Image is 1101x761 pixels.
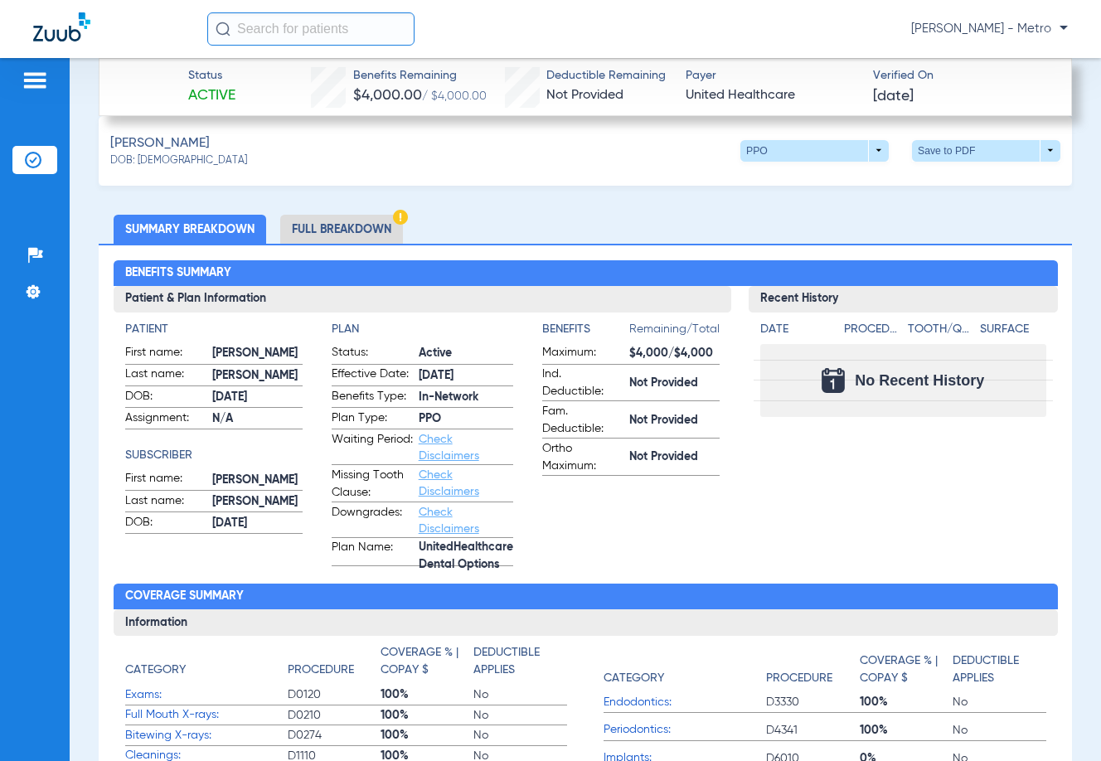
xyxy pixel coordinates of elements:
[419,434,479,462] a: Check Disclaimers
[844,321,902,338] h4: Procedure
[212,345,303,362] span: [PERSON_NAME]
[125,514,206,534] span: DOB:
[419,345,513,362] span: Active
[419,389,513,406] span: In-Network
[381,686,473,703] span: 100%
[473,644,566,685] app-breakdown-title: Deductible Applies
[473,727,566,744] span: No
[629,412,720,429] span: Not Provided
[125,470,206,490] span: First name:
[332,539,413,565] span: Plan Name:
[393,210,408,225] img: Hazard
[629,375,720,392] span: Not Provided
[110,154,247,169] span: DOB: [DEMOGRAPHIC_DATA]
[332,410,413,429] span: Plan Type:
[288,727,381,744] span: D0274
[860,652,944,687] h4: Coverage % | Copay $
[332,388,413,408] span: Benefits Type:
[953,652,1037,687] h4: Deductible Applies
[125,706,288,724] span: Full Mouth X-rays:
[760,321,830,338] h4: Date
[908,321,974,338] h4: Tooth/Quad
[740,140,889,162] button: PPO
[381,707,473,724] span: 100%
[686,85,858,106] span: United Healthcare
[288,686,381,703] span: D0120
[546,67,666,85] span: Deductible Remaining
[212,389,303,406] span: [DATE]
[473,644,558,679] h4: Deductible Applies
[629,345,720,362] span: $4,000/$4,000
[22,70,48,90] img: hamburger-icon
[114,260,1058,287] h2: Benefits Summary
[542,321,629,338] h4: Benefits
[980,321,1046,344] app-breakdown-title: Surface
[953,644,1045,692] app-breakdown-title: Deductible Applies
[911,21,1068,37] span: [PERSON_NAME] - Metro
[629,321,720,344] span: Remaining/Total
[288,644,381,685] app-breakdown-title: Procedure
[860,722,953,739] span: 100%
[604,721,766,739] span: Periodontics:
[381,644,473,685] app-breakdown-title: Coverage % | Copay $
[288,662,354,679] h4: Procedure
[280,215,403,244] li: Full Breakdown
[114,286,731,313] h3: Patient & Plan Information
[212,410,303,428] span: N/A
[332,467,413,502] span: Missing Tooth Clause:
[125,686,288,704] span: Exams:
[332,366,413,385] span: Effective Date:
[207,12,415,46] input: Search for patients
[760,321,830,344] app-breakdown-title: Date
[473,686,566,703] span: No
[332,321,513,338] h4: Plan
[212,515,303,532] span: [DATE]
[542,403,623,438] span: Fam. Deductible:
[604,694,766,711] span: Endodontics:
[114,584,1058,610] h2: Coverage Summary
[419,367,513,385] span: [DATE]
[1018,681,1101,761] iframe: Chat Widget
[125,662,186,679] h4: Category
[125,410,206,429] span: Assignment:
[332,344,413,364] span: Status:
[419,410,513,428] span: PPO
[125,727,288,744] span: Bitewing X-rays:
[114,215,266,244] li: Summary Breakdown
[953,694,1045,710] span: No
[216,22,230,36] img: Search Icon
[125,447,303,464] app-breakdown-title: Subscriber
[419,507,479,535] a: Check Disclaimers
[749,286,1058,313] h3: Recent History
[125,321,303,338] app-breakdown-title: Patient
[188,67,235,85] span: Status
[381,727,473,744] span: 100%
[766,694,859,710] span: D3330
[546,89,623,102] span: Not Provided
[766,644,859,692] app-breakdown-title: Procedure
[353,88,422,103] span: $4,000.00
[473,707,566,724] span: No
[381,644,465,679] h4: Coverage % | Copay $
[33,12,90,41] img: Zuub Logo
[212,472,303,489] span: [PERSON_NAME]
[953,722,1045,739] span: No
[332,431,413,464] span: Waiting Period:
[980,321,1046,338] h4: Surface
[542,321,629,344] app-breakdown-title: Benefits
[629,448,720,466] span: Not Provided
[686,67,858,85] span: Payer
[766,670,832,687] h4: Procedure
[419,548,513,565] span: UnitedHealthcare Dental Options
[873,86,914,107] span: [DATE]
[212,367,303,385] span: [PERSON_NAME]
[844,321,902,344] app-breakdown-title: Procedure
[860,644,953,692] app-breakdown-title: Coverage % | Copay $
[353,67,487,85] span: Benefits Remaining
[114,609,1058,636] h3: Information
[542,344,623,364] span: Maximum:
[912,140,1060,162] button: Save to PDF
[542,366,623,400] span: Ind. Deductible:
